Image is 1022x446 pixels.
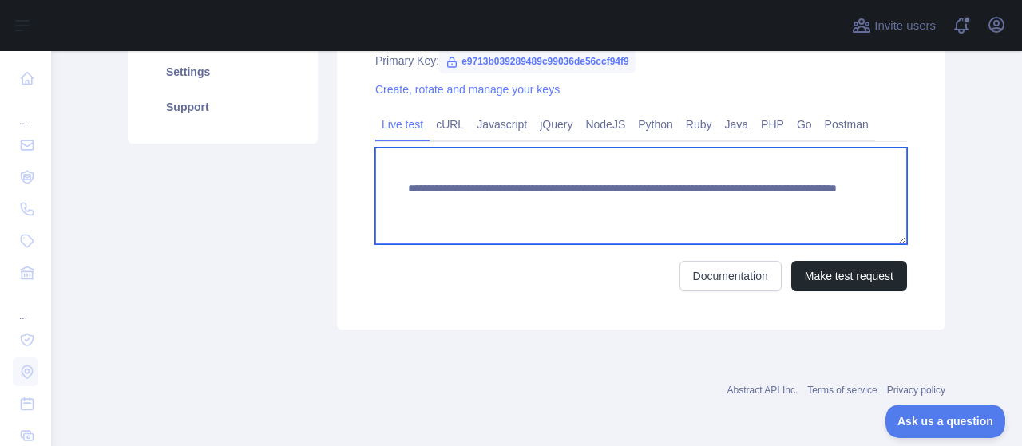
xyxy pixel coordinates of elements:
a: Support [147,89,299,124]
div: ... [13,96,38,128]
a: Documentation [679,261,782,291]
a: PHP [755,112,790,137]
a: Privacy policy [887,385,945,396]
span: Invite users [874,17,936,35]
a: Ruby [679,112,719,137]
a: Create, rotate and manage your keys [375,83,560,96]
a: Terms of service [807,385,877,396]
div: ... [13,290,38,322]
button: Make test request [791,261,907,291]
a: Live test [375,112,430,137]
a: Abstract API Inc. [727,385,798,396]
a: Go [790,112,818,137]
a: jQuery [533,112,579,137]
span: e9713b039289489c99036de56ccf94f9 [439,49,636,73]
a: Java [719,112,755,137]
a: cURL [430,112,470,137]
a: NodeJS [579,112,632,137]
button: Invite users [849,13,939,38]
a: Javascript [470,112,533,137]
a: Postman [818,112,875,137]
a: Settings [147,54,299,89]
a: Python [632,112,679,137]
iframe: Toggle Customer Support [885,405,1006,438]
div: Primary Key: [375,53,907,69]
